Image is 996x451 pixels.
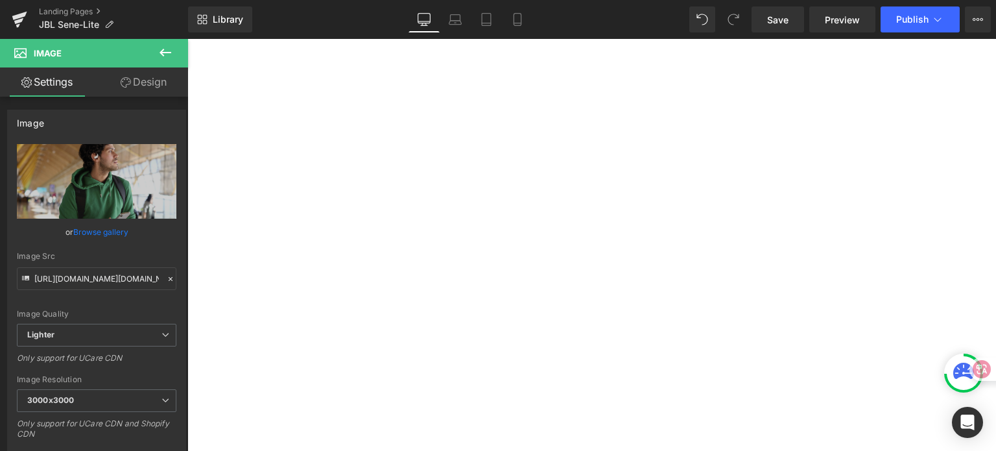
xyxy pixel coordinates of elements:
[825,13,860,27] span: Preview
[471,6,502,32] a: Tablet
[17,375,176,384] div: Image Resolution
[27,330,54,339] b: Lighter
[17,419,176,448] div: Only support for UCare CDN and Shopify CDN
[213,14,243,25] span: Library
[17,252,176,261] div: Image Src
[689,6,715,32] button: Undo
[97,67,191,97] a: Design
[39,19,99,30] span: JBL Sene-Lite
[17,110,44,128] div: Image
[720,6,746,32] button: Redo
[881,6,960,32] button: Publish
[502,6,533,32] a: Mobile
[39,6,188,17] a: Landing Pages
[27,395,74,405] b: 3000x3000
[809,6,875,32] a: Preview
[17,267,176,290] input: Link
[952,407,983,438] div: Open Intercom Messenger
[767,13,788,27] span: Save
[965,6,991,32] button: More
[409,6,440,32] a: Desktop
[73,221,128,243] a: Browse gallery
[17,225,176,239] div: or
[896,14,929,25] span: Publish
[34,48,62,58] span: Image
[17,353,176,372] div: Only support for UCare CDN
[17,310,176,319] div: Image Quality
[440,6,471,32] a: Laptop
[188,6,252,32] a: New Library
